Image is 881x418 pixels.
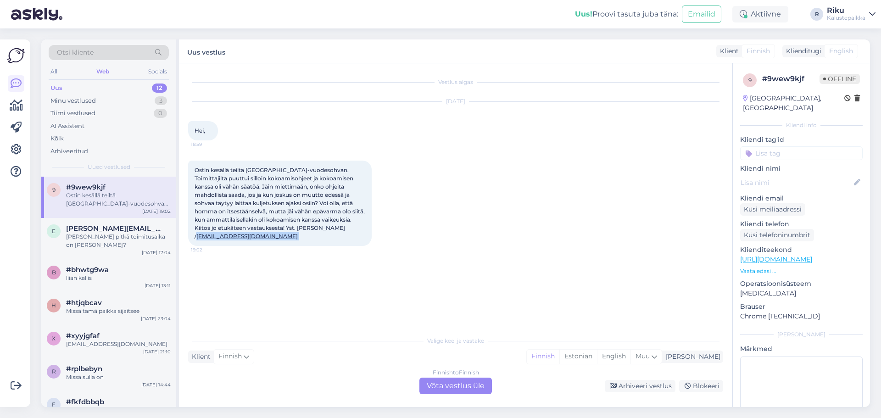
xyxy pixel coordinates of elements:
span: English [829,46,853,56]
span: Ostin kesällä teiltä [GEOGRAPHIC_DATA]-vuodesohvan. Toimittajilta puuttui silloin kokoamisohjeet ... [195,167,366,240]
div: Uus [50,84,62,93]
span: e [52,228,56,234]
div: 3 [155,96,167,106]
div: R [810,8,823,21]
span: x [52,335,56,342]
div: Arhiveeri vestlus [605,380,675,392]
div: Soffa on [66,406,171,414]
div: Klient [188,352,211,362]
div: Tiimi vestlused [50,109,95,118]
span: Finnish [218,351,242,362]
div: [DATE] 14:44 [141,381,171,388]
div: Klient [716,46,739,56]
div: Missä sulla on [66,373,171,381]
div: Arhiveeritud [50,147,88,156]
a: [URL][DOMAIN_NAME] [740,255,812,263]
div: [PERSON_NAME] [662,352,720,362]
span: h [51,302,56,309]
div: Proovi tasuta juba täna: [575,9,678,20]
span: #htjqbcav [66,299,102,307]
div: Ostin kesällä teiltä [GEOGRAPHIC_DATA]-vuodesohvan. Toimittajilta puuttui silloin kokoamisohjeet ... [66,191,171,208]
span: elina.anttikoski@hotmail.com [66,224,162,233]
div: Kalustepaikka [827,14,865,22]
span: #xyyjgfaf [66,332,100,340]
p: Kliendi nimi [740,164,863,173]
div: Blokeeri [679,380,723,392]
div: AI Assistent [50,122,84,131]
span: f [52,401,56,408]
div: # 9wew9kjf [762,73,820,84]
div: Võta vestlus üle [419,378,492,394]
div: Finnish [527,350,559,363]
div: Riku [827,7,865,14]
p: Klienditeekond [740,245,863,255]
span: #fkfdbbqb [66,398,104,406]
span: 18:59 [191,141,225,148]
p: Kliendi telefon [740,219,863,229]
div: [DATE] 21:10 [143,348,171,355]
div: [PERSON_NAME] pitkä toimitusaika on [PERSON_NAME]? [66,233,171,249]
span: Finnish [747,46,770,56]
div: Kliendi info [740,121,863,129]
div: liian kallis [66,274,171,282]
span: Muu [636,352,650,360]
p: [MEDICAL_DATA] [740,289,863,298]
span: 19:02 [191,246,225,253]
input: Lisa tag [740,146,863,160]
p: Kliendi email [740,194,863,203]
div: English [597,350,630,363]
div: Missä tämä paikka sijaitsee [66,307,171,315]
p: Märkmed [740,344,863,354]
input: Lisa nimi [741,178,852,188]
div: [PERSON_NAME] [740,330,863,339]
div: Küsi telefoninumbrit [740,229,814,241]
div: [DATE] 19:02 [142,208,171,215]
div: Finnish to Finnish [433,368,479,377]
div: All [49,66,59,78]
div: Küsi meiliaadressi [740,203,805,216]
div: Socials [146,66,169,78]
div: Kõik [50,134,64,143]
div: 0 [154,109,167,118]
span: 9 [748,77,752,84]
div: Web [95,66,111,78]
div: [DATE] 17:04 [142,249,171,256]
div: Klienditugi [782,46,821,56]
span: #rplbebyn [66,365,102,373]
span: Hei, [195,127,205,134]
div: Aktiivne [732,6,788,22]
span: #9wew9kjf [66,183,106,191]
label: Uus vestlus [187,45,225,57]
span: b [52,269,56,276]
div: [DATE] [188,97,723,106]
span: 9 [52,186,56,193]
div: [DATE] 13:11 [145,282,171,289]
div: [GEOGRAPHIC_DATA], [GEOGRAPHIC_DATA] [743,94,844,113]
div: [EMAIL_ADDRESS][DOMAIN_NAME] [66,340,171,348]
span: #bhwtg9wa [66,266,109,274]
div: 12 [152,84,167,93]
p: Operatsioonisüsteem [740,279,863,289]
b: Uus! [575,10,592,18]
div: [DATE] 23:04 [141,315,171,322]
span: Otsi kliente [57,48,94,57]
div: Estonian [559,350,597,363]
p: Vaata edasi ... [740,267,863,275]
div: Vestlus algas [188,78,723,86]
p: Kliendi tag'id [740,135,863,145]
a: [EMAIL_ADDRESS][DOMAIN_NAME] [196,233,298,240]
div: Minu vestlused [50,96,96,106]
a: RikuKalustepaikka [827,7,875,22]
img: Askly Logo [7,47,25,64]
span: r [52,368,56,375]
p: Brauser [740,302,863,312]
button: Emailid [682,6,721,23]
div: Valige keel ja vastake [188,337,723,345]
span: Offline [820,74,860,84]
p: Chrome [TECHNICAL_ID] [740,312,863,321]
span: Uued vestlused [88,163,130,171]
